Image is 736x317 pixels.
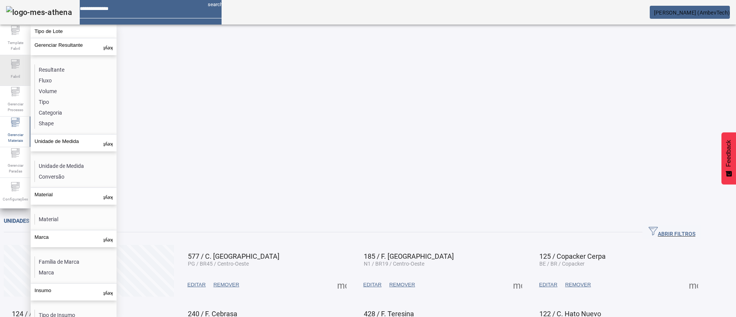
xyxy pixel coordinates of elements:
[103,287,113,297] mat-icon: keyboard_arrow_up
[4,218,29,224] span: Unidades
[389,281,415,289] span: REMOVER
[31,284,117,301] button: Insumo
[35,75,116,86] li: Fluxo
[35,161,116,171] li: Unidade de Medida
[539,261,585,267] span: BE / BR / Copacker
[654,10,730,16] span: [PERSON_NAME] (AmbevTech)
[649,227,695,238] span: ABRIR FILTROS
[4,99,27,115] span: Gerenciar Processo
[6,6,72,18] img: logo-mes-athena
[363,281,382,289] span: EDITAR
[35,214,116,225] li: Material
[385,278,419,292] button: REMOVER
[364,261,424,267] span: N1 / BR19 / Centro-Oeste
[4,245,174,297] button: Criar unidade
[687,278,700,292] button: Mais
[31,188,117,205] button: Material
[31,25,117,38] button: Tipo de Lote
[35,107,116,118] li: Categoria
[511,278,524,292] button: Mais
[642,225,701,239] button: ABRIR FILTROS
[364,252,454,260] span: 185 / F. [GEOGRAPHIC_DATA]
[725,140,732,167] span: Feedback
[535,278,561,292] button: EDITAR
[35,118,116,129] li: Shape
[335,278,349,292] button: Mais
[188,252,279,260] span: 577 / C. [GEOGRAPHIC_DATA]
[35,86,116,97] li: Volume
[539,281,557,289] span: EDITAR
[4,160,27,176] span: Gerenciar Paradas
[103,42,113,51] mat-icon: keyboard_arrow_up
[184,278,210,292] button: EDITAR
[539,252,606,260] span: 125 / Copacker Cerpa
[31,38,117,55] button: Gerenciar Resultante
[8,71,22,82] span: Fabril
[4,38,27,54] span: Template Fabril
[214,281,239,289] span: REMOVER
[565,281,591,289] span: REMOVER
[35,64,116,75] li: Resultante
[103,234,113,243] mat-icon: keyboard_arrow_up
[0,194,30,204] span: Configurações
[31,230,117,247] button: Marca
[360,278,386,292] button: EDITAR
[35,256,116,267] li: Família de Marca
[4,130,27,146] span: Gerenciar Materiais
[210,278,243,292] button: REMOVER
[35,267,116,278] li: Marca
[561,278,595,292] button: REMOVER
[35,97,116,107] li: Tipo
[721,132,736,184] button: Feedback - Mostrar pesquisa
[31,135,117,151] button: Unidade de Medida
[187,281,206,289] span: EDITAR
[103,138,113,148] mat-icon: keyboard_arrow_up
[35,171,116,182] li: Conversão
[188,261,249,267] span: PG / BR45 / Centro-Oeste
[103,192,113,201] mat-icon: keyboard_arrow_up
